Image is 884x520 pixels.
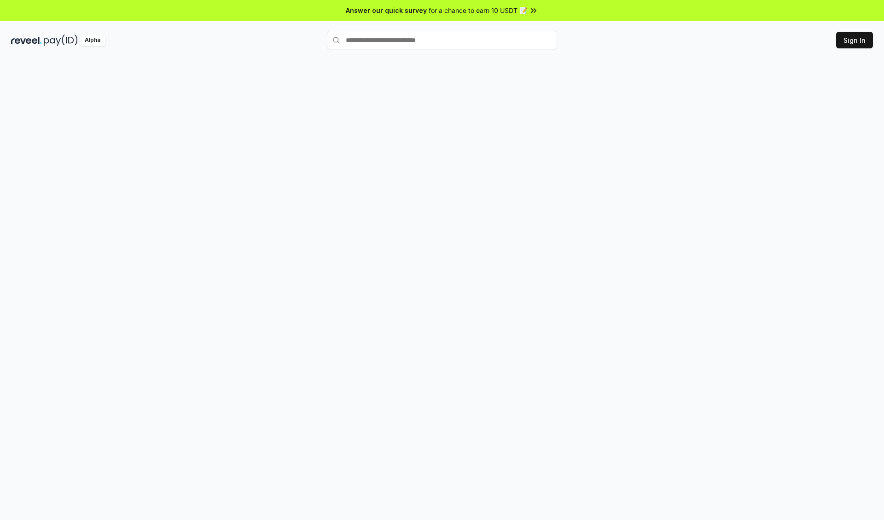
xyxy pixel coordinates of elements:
button: Sign In [836,32,873,48]
span: Answer our quick survey [346,6,427,15]
img: reveel_dark [11,35,42,46]
div: Alpha [80,35,105,46]
span: for a chance to earn 10 USDT 📝 [429,6,527,15]
img: pay_id [44,35,78,46]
